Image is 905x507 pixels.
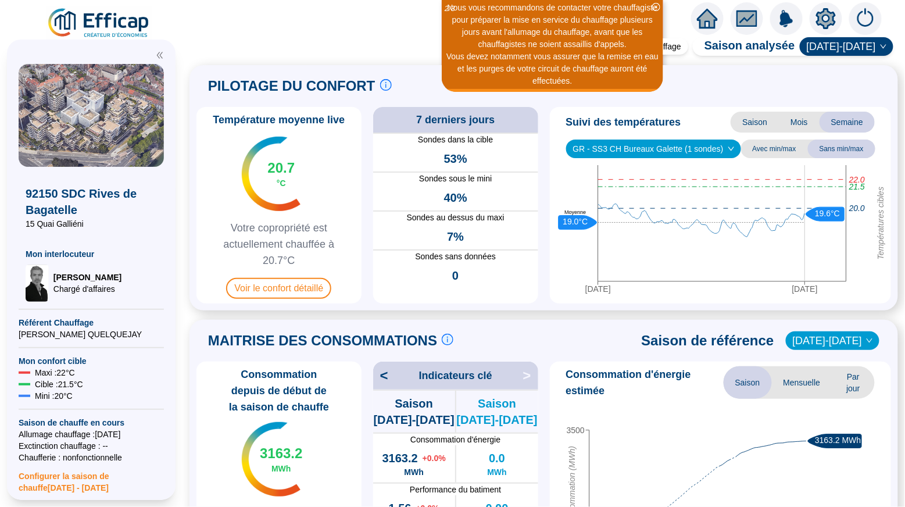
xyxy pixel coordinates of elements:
[242,137,301,211] img: indicateur températures
[564,209,586,215] text: Moyenne
[849,174,865,184] tspan: 22.0
[815,435,861,445] text: 3163.2 MWh
[772,366,832,399] span: Mensuelle
[206,112,352,128] span: Température moyenne live
[373,212,538,224] span: Sondes au dessus du maxi
[808,140,875,158] span: Sans min/max
[849,2,882,35] img: alerts
[19,417,164,429] span: Saison de chauffe en cours
[373,366,388,385] span: <
[566,366,724,399] span: Consommation d'énergie estimée
[277,177,286,189] span: °C
[271,463,291,474] span: MWh
[487,466,506,478] span: MWh
[815,209,840,218] text: 19.6°C
[260,444,302,463] span: 3163.2
[242,422,301,497] img: indicateur températures
[724,366,772,399] span: Saison
[380,79,392,91] span: info-circle
[736,8,757,29] span: fund
[373,395,455,428] span: Saison [DATE]-[DATE]
[444,151,467,167] span: 53%
[652,3,660,11] span: close-circle
[452,267,459,284] span: 0
[26,218,157,230] span: 15 Quai Galliéni
[53,283,121,295] span: Chargé d'affaires
[419,367,492,384] span: Indicateurs clé
[35,379,83,390] span: Cible : 21.5 °C
[779,112,820,133] span: Mois
[19,355,164,367] span: Mon confort cible
[156,51,164,59] span: double-left
[208,331,437,350] span: MAITRISE DES CONSOMMATIONS
[382,450,418,466] span: 3163.2
[373,434,538,445] span: Consommation d'énergie
[876,187,885,260] tspan: Températures cibles
[585,284,610,293] tspan: [DATE]
[573,140,734,158] span: GR - SS3 CH Bureaux Galette (1 sondes)
[26,185,157,218] span: 92150 SDC Rives de Bagatelle
[792,284,817,293] tspan: [DATE]
[523,366,538,385] span: >
[53,272,121,283] span: [PERSON_NAME]
[731,112,779,133] span: Saison
[697,8,718,29] span: home
[642,331,774,350] span: Saison de référence
[404,466,423,478] span: MWh
[26,248,157,260] span: Mon interlocuteur
[46,7,152,40] img: efficap energie logo
[373,134,538,146] span: Sondes dans la cible
[563,217,588,226] text: 19.0°C
[268,159,295,177] span: 20.7
[35,367,75,379] span: Maxi : 22 °C
[693,37,795,56] span: Saison analysée
[19,429,164,440] span: Allumage chauffage : [DATE]
[770,2,803,35] img: alerts
[793,332,872,349] span: 2023-2024
[443,51,661,87] div: Vous devez notamment vous assurer que la remise en eau et les purges de votre circuit de chauffag...
[201,220,357,269] span: Votre copropriété est actuellement chauffée à 20.7°C
[226,278,331,299] span: Voir le confort détaillé
[373,251,538,263] span: Sondes sans données
[19,440,164,452] span: Exctinction chauffage : --
[26,265,49,302] img: Chargé d'affaires
[201,366,357,415] span: Consommation depuis de début de la saison de chauffe
[19,452,164,463] span: Chaufferie : non fonctionnelle
[849,182,865,191] tspan: 21.5
[373,484,538,495] span: Performance du batiment
[445,4,455,13] i: 2 / 3
[489,450,505,466] span: 0.0
[728,145,735,152] span: down
[19,317,164,329] span: Référent Chauffage
[832,366,875,399] span: Par jour
[447,228,464,245] span: 7%
[423,452,446,464] span: + 0.0 %
[19,463,164,494] span: Configurer la saison de chauffe [DATE] - [DATE]
[456,395,538,428] span: Saison [DATE]-[DATE]
[849,203,865,213] tspan: 20.0
[416,112,495,128] span: 7 derniers jours
[866,337,873,344] span: down
[19,329,164,340] span: [PERSON_NAME] QUELQUEJAY
[373,173,538,185] span: Sondes sous le mini
[35,390,73,402] span: Mini : 20 °C
[566,426,584,435] tspan: 3500
[880,43,887,50] span: down
[208,77,375,95] span: PILOTAGE DU CONFORT
[815,8,836,29] span: setting
[820,112,875,133] span: Semaine
[807,38,886,55] span: 2024-2025
[444,190,467,206] span: 40%
[442,334,453,345] span: info-circle
[566,114,681,130] span: Suivi des températures
[443,2,661,51] div: Nous vous recommandons de contacter votre chauffagiste pour préparer la mise en service du chauff...
[741,140,808,158] span: Avec min/max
